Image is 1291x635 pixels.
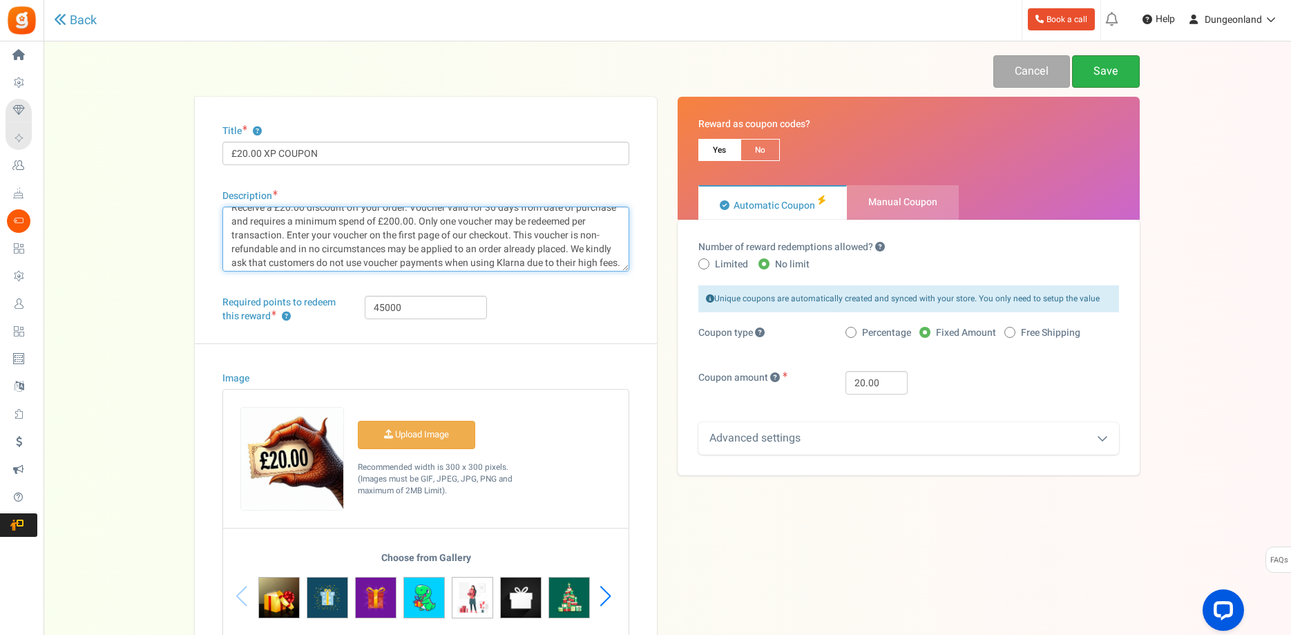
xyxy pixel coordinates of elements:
span: No limit [775,258,810,272]
button: Required points to redeem this reward [282,312,291,321]
span: Fixed Amount [936,326,996,340]
input: E.g. $25 coupon or Dinner for two [222,142,629,165]
label: Reward as coupon codes? [698,117,810,131]
span: Dungeonland [1205,12,1262,27]
span: Manual Coupon [868,195,937,209]
span: FAQs [1270,547,1288,574]
label: Image [222,372,249,386]
a: Cancel [993,55,1070,88]
h5: Choose from Gallery [258,553,593,570]
a: Book a call [1028,8,1095,30]
div: Advanced settings [698,422,1119,455]
a: Help [1137,8,1180,30]
textarea: Receive a £20.00 discount off your order. Voucher valid for 30 days from date of purchase and req... [222,207,629,272]
span: Yes [698,139,740,161]
span: Coupon type [698,325,765,340]
span: No [740,139,780,161]
p: Recommended width is 300 x 300 pixels. (Images must be GIF, JPEG, JPG, PNG and maximum of 2MB Lim... [358,462,530,497]
span: Free Shipping [1021,326,1080,340]
span: Help [1152,12,1175,26]
label: Description [222,189,278,203]
div: Unique coupons are automatically created and synced with your store. You only need to setup the v... [698,285,1119,312]
a: Save [1072,55,1140,88]
button: Title [253,127,262,136]
i: Recommended [816,195,825,205]
img: Gratisfaction [6,5,37,36]
span: Automatic Coupon [734,198,815,213]
label: Number of reward redemptions allowed? [698,240,885,254]
label: Required points to redeem this reward [222,296,344,323]
span: Percentage [862,326,911,340]
span: Limited [715,258,748,272]
label: Title [222,124,262,138]
span: Coupon amount [698,370,768,385]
